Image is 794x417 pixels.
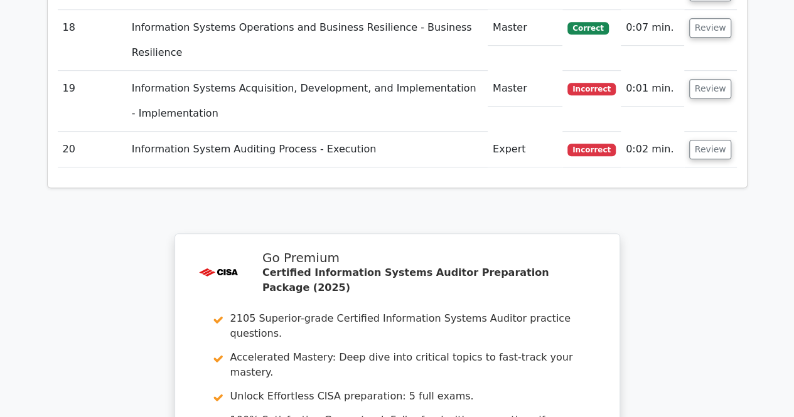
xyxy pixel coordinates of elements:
td: 0:02 min. [621,132,684,167]
td: Master [488,10,562,46]
td: 0:07 min. [621,10,684,46]
td: 19 [58,71,127,132]
td: Information Systems Operations and Business Resilience - Business Resilience [127,10,488,71]
td: 20 [58,132,127,167]
button: Review [689,18,732,38]
td: Information System Auditing Process - Execution [127,132,488,167]
span: Correct [567,22,608,34]
td: Master [488,71,562,107]
td: 0:01 min. [621,71,684,107]
span: Incorrect [567,144,616,156]
td: Expert [488,132,562,167]
span: Incorrect [567,83,616,95]
button: Review [689,79,732,98]
button: Review [689,140,732,159]
td: 18 [58,10,127,71]
td: Information Systems Acquisition, Development, and Implementation - Implementation [127,71,488,132]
